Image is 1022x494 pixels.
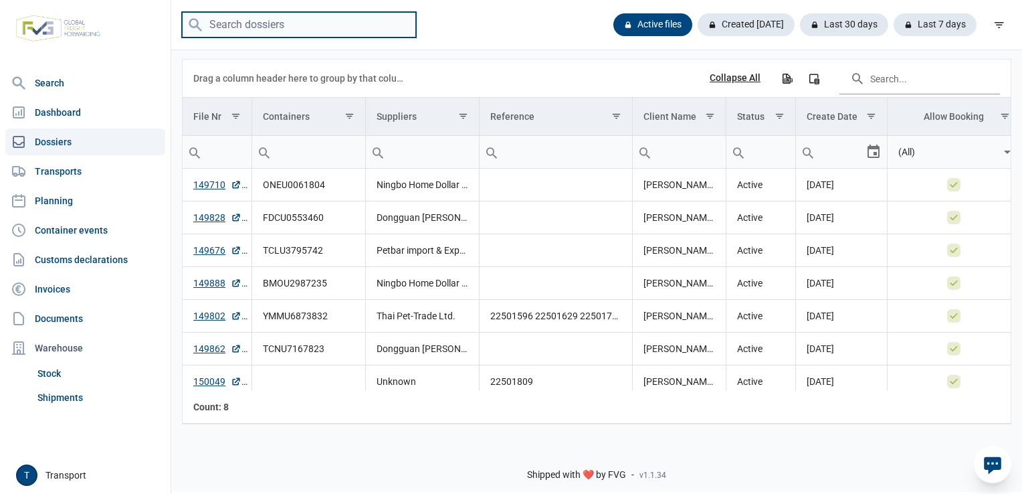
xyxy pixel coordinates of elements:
span: [DATE] [807,343,834,354]
div: Transport [16,465,163,486]
a: Invoices [5,276,165,303]
td: Column Containers [252,98,366,136]
td: Active [726,300,795,333]
a: 150049 [193,375,241,388]
td: Column Suppliers [366,98,480,136]
td: Filter cell [480,136,633,169]
input: Filter cell [480,136,632,168]
span: Show filter options for column 'Suppliers' [458,111,468,121]
div: Last 7 days [894,13,977,36]
a: Stock [32,361,165,386]
td: FDCU0553460 [252,201,366,234]
td: Filter cell [887,136,1021,169]
div: filter [987,13,1011,37]
div: Search box [480,136,504,168]
td: Dongguan [PERSON_NAME] Company Limited [366,201,480,234]
td: BMOU2987235 [252,267,366,300]
div: Search box [366,136,390,168]
button: T [16,465,37,486]
td: Ningbo Home Dollar Imp. & Exp. Corp. [366,267,480,300]
div: Collapse All [710,72,760,84]
img: FVG - Global freight forwarding [11,10,106,47]
div: Data grid with 8 rows and 8 columns [183,60,1011,424]
input: Filter cell [726,136,795,168]
td: Filter cell [632,136,726,169]
div: Search box [183,136,207,168]
td: Active [726,333,795,365]
a: Shipments [32,386,165,410]
input: Filter cell [183,136,251,168]
td: [PERSON_NAME] Group NV [632,201,726,234]
td: 22501596 22501629 22501723 [480,300,633,333]
a: 149676 [193,244,241,257]
td: Column Create Date [795,98,887,136]
input: Filter cell [888,136,1000,168]
span: - [631,469,634,481]
a: 149710 [193,178,241,191]
input: Filter cell [796,136,865,168]
div: Data grid toolbar [193,60,1000,97]
div: Select [999,136,1015,168]
div: Last 30 days [800,13,888,36]
td: Column Client Name [632,98,726,136]
a: Search [5,70,165,96]
a: Customs declarations [5,246,165,273]
div: Warehouse [5,335,165,361]
td: [PERSON_NAME] Group NV [632,267,726,300]
span: v1.1.34 [639,470,666,481]
a: Container events [5,217,165,244]
td: 22501809 [480,365,633,398]
td: Column File Nr [183,98,252,136]
input: Search in the data grid [839,62,1000,94]
td: [PERSON_NAME] Group NV [632,234,726,267]
td: Active [726,267,795,300]
span: Show filter options for column 'Status' [775,111,785,121]
div: Reference [490,111,534,122]
td: Filter cell [252,136,366,169]
td: Filter cell [366,136,480,169]
a: 149802 [193,309,241,323]
td: Ningbo Home Dollar Imp. & Exp. Corp. [366,169,480,201]
input: Filter cell [366,136,479,168]
td: [PERSON_NAME] Group NV [632,169,726,201]
td: [PERSON_NAME] Group NV [632,300,726,333]
div: Create Date [807,111,857,122]
span: [DATE] [807,245,834,256]
div: File Nr [193,111,221,122]
div: Search box [252,136,276,168]
td: Petbar import & Export [366,234,480,267]
td: Column Reference [480,98,633,136]
div: Containers [263,111,310,122]
a: Transports [5,158,165,185]
span: Show filter options for column 'File Nr' [231,111,241,121]
div: Export all data to Excel [775,66,799,90]
td: Unknown [366,365,480,398]
div: File Nr Count: 8 [193,400,241,414]
span: Show filter options for column 'Reference' [611,111,621,121]
span: [DATE] [807,376,834,387]
span: [DATE] [807,179,834,190]
td: Active [726,365,795,398]
td: [PERSON_NAME] Group NV [632,333,726,365]
a: Dossiers [5,129,165,155]
td: Filter cell [726,136,795,169]
span: Show filter options for column 'Client Name' [705,111,715,121]
td: Filter cell [795,136,887,169]
div: Column Chooser [802,66,826,90]
span: Show filter options for column 'Allow Booking' [1000,111,1010,121]
input: Filter cell [252,136,365,168]
a: 149828 [193,211,241,224]
a: Planning [5,187,165,214]
td: YMMU6873832 [252,300,366,333]
input: Filter cell [633,136,726,168]
div: Client Name [643,111,696,122]
div: Active files [613,13,692,36]
td: Filter cell [183,136,252,169]
td: Column Allow Booking [887,98,1021,136]
td: Active [726,169,795,201]
div: Allow Booking [924,111,984,122]
td: TCNU7167823 [252,333,366,365]
div: Search box [796,136,820,168]
div: Drag a column header here to group by that column [193,68,408,89]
